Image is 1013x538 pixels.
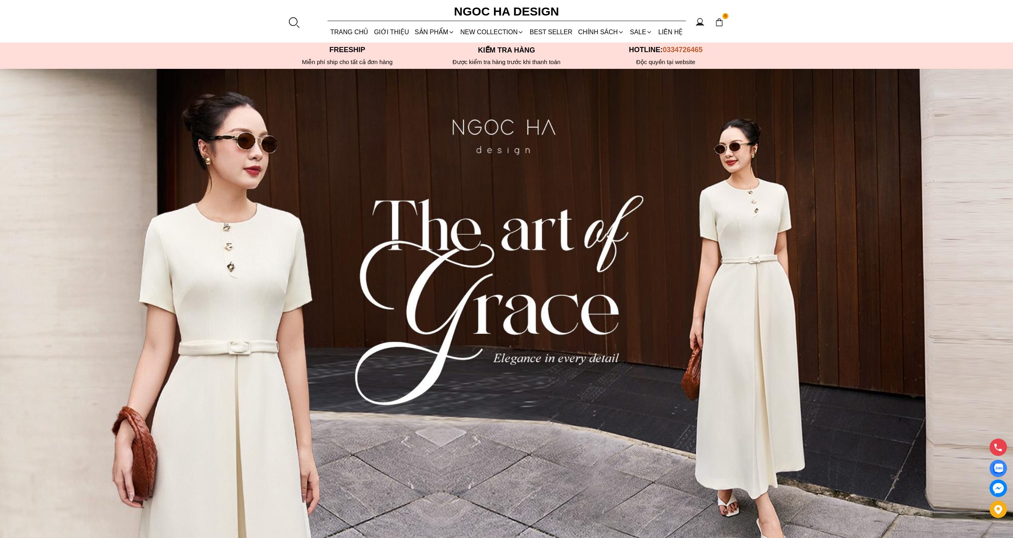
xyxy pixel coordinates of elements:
a: Ngoc Ha Design [447,2,566,21]
div: Chính sách [575,21,627,43]
a: GIỚI THIỆU [371,21,412,43]
img: img-CART-ICON-ksit0nf1 [715,18,724,27]
img: Display image [993,464,1003,474]
a: BEST SELLER [527,21,576,43]
a: Display image [990,460,1007,477]
a: SALE [627,21,655,43]
div: SẢN PHẨM [412,21,458,43]
p: Được kiểm tra hàng trước khi thanh toán [427,58,586,66]
a: NEW COLLECTION [457,21,527,43]
h6: Độc quyền tại website [586,58,746,66]
a: messenger [990,480,1007,497]
span: 0334726465 [663,46,703,54]
p: Hotline: [586,46,746,54]
span: 0 [722,13,729,19]
p: Freeship [268,46,427,54]
a: LIÊN HỆ [656,21,686,43]
font: Kiểm tra hàng [478,46,535,54]
a: TRANG CHỦ [328,21,371,43]
div: Miễn phí ship cho tất cả đơn hàng [268,58,427,66]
